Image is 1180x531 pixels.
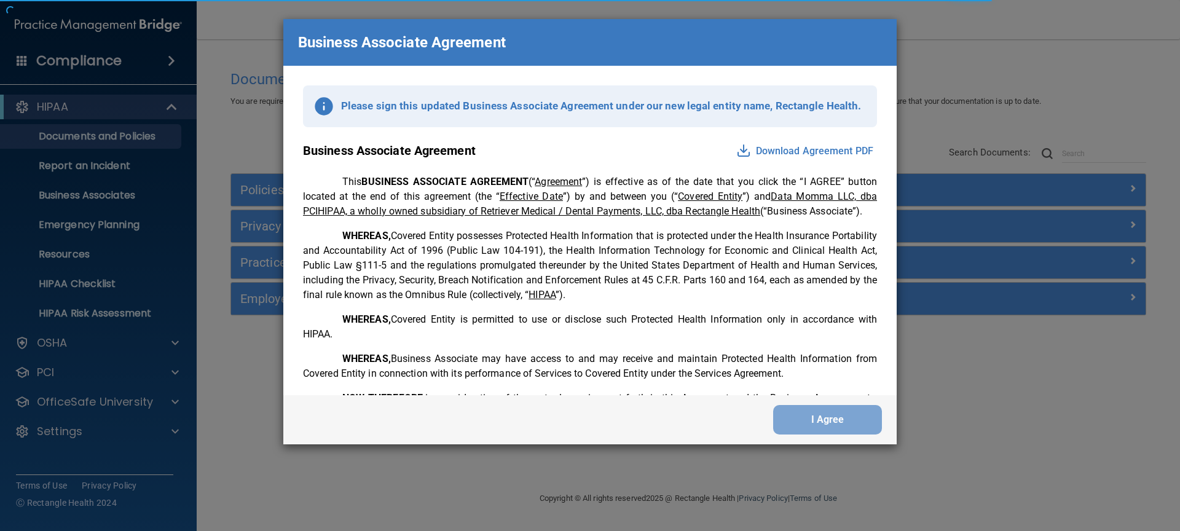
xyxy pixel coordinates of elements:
[303,391,877,435] p: in consideration of the mutual promises set forth in this Agreement and the Business Arrangements...
[773,405,882,435] button: I Agree
[298,29,506,56] p: Business Associate Agreement
[341,96,861,116] p: Please sign this updated Business Associate Agreement under our new legal entity name, Rectangle ...
[303,191,877,217] u: Data Momma LLC, dba PCIHIPAA, a wholly owned subsidiary of Retriever Medical / Dental Payments, L...
[342,353,391,364] span: WHEREAS,
[303,312,877,342] p: Covered Entity is permitted to use or disclose such Protected Health Information only in accordan...
[342,230,391,242] span: WHEREAS,
[303,352,877,381] p: Business Associate may have access to and may receive and maintain Protected Health Information f...
[303,175,877,219] p: This (“ ”) is effective as of the date that you click the “I AGREE” button located at the end of ...
[361,176,529,187] span: BUSINESS ASSOCIATE AGREEMENT
[535,176,582,187] u: Agreement
[303,140,476,162] p: Business Associate Agreement
[342,313,391,325] span: WHEREAS,
[303,229,877,302] p: Covered Entity possesses Protected Health Information that is protected under the Health Insuranc...
[733,141,877,161] button: Download Agreement PDF
[500,191,563,202] u: Effective Date
[342,392,425,404] span: NOW THEREFORE,
[678,191,742,202] u: Covered Entity
[967,444,1165,493] iframe: Drift Widget Chat Controller
[529,289,556,301] u: HIPAA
